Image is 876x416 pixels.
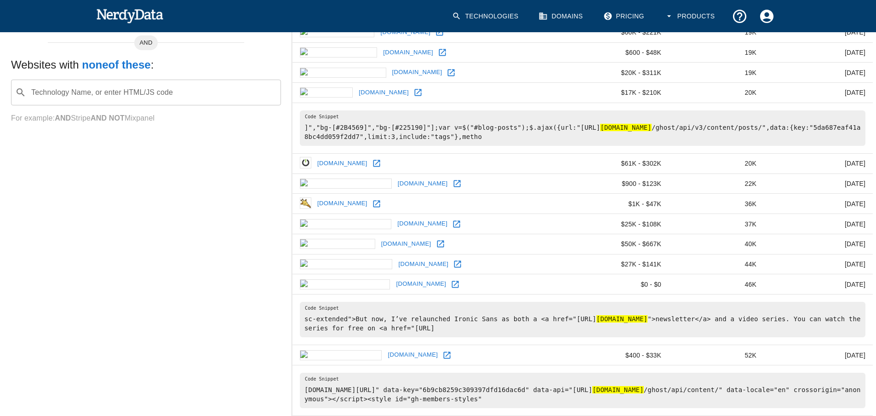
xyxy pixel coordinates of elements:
a: Open ironicsans.com in new window [448,277,462,291]
a: [DOMAIN_NAME] [390,65,445,80]
img: community.com icon [300,259,393,269]
img: min.io icon [300,87,353,98]
a: [DOMAIN_NAME] [381,46,435,60]
img: indwes.edu icon [300,239,375,249]
td: [DATE] [764,194,873,214]
td: $17K - $210K [567,83,669,103]
td: $20K - $311K [567,63,669,83]
img: johnpapa.net icon [300,350,382,360]
a: Technologies [447,3,526,30]
td: [DATE] [764,234,873,254]
a: Open maariv.co.il in new window [433,25,447,39]
td: [DATE] [764,153,873,173]
img: maariv.co.il icon [300,27,374,37]
td: [DATE] [764,83,873,103]
a: [DOMAIN_NAME] [378,25,433,40]
img: shopsavvy.com icon [300,219,391,229]
a: [DOMAIN_NAME] [379,237,434,251]
hl: [DOMAIN_NAME] [596,315,648,323]
button: Account Settings [753,3,780,30]
hl: [DOMAIN_NAME] [600,124,652,131]
td: 22K [669,173,764,194]
a: [DOMAIN_NAME] [395,217,450,231]
h5: Websites with : [11,58,281,72]
button: Support and Documentation [726,3,753,30]
a: Open min.io in new window [411,86,425,99]
img: thebrowser.com icon [300,197,311,209]
a: Open localizejs.com in new window [444,66,458,80]
a: [DOMAIN_NAME] [394,277,448,291]
td: $25K - $108K [567,214,669,234]
td: [DATE] [764,42,873,63]
td: [DATE] [764,274,873,295]
td: 20K [669,83,764,103]
a: [DOMAIN_NAME] [395,177,450,191]
a: Open shopsavvy.com in new window [450,217,464,231]
td: $27K - $141K [567,254,669,274]
td: 40K [669,234,764,254]
td: 52K [669,345,764,365]
td: 20K [669,153,764,173]
td: 46K [669,274,764,295]
td: [DATE] [764,63,873,83]
a: Open thebrowser.com in new window [370,197,384,211]
a: Open johnpapa.net in new window [440,348,454,362]
td: [DATE] [764,214,873,234]
td: 36K [669,194,764,214]
td: $900 - $123K [567,173,669,194]
td: [DATE] [764,345,873,365]
td: $400 - $33K [567,345,669,365]
a: Pricing [598,3,652,30]
hl: [DOMAIN_NAME] [592,386,644,393]
td: 44K [669,254,764,274]
img: localizejs.com icon [300,68,386,78]
pre: ]","bg-[#2B4569]","bg-[#225190]"];var v=$("#blog-posts");$.ajax({url:"[URL] /ghost/api/v3/content... [300,110,865,146]
b: none of these [82,58,150,71]
td: $0 - $0 [567,274,669,295]
td: $61K - $302K [567,153,669,173]
span: AND [134,38,158,47]
b: AND [55,114,71,122]
a: Open uploadvr.com in new window [370,156,384,170]
a: Open community.com in new window [451,257,464,271]
a: [DOMAIN_NAME] [385,348,440,362]
img: uploadvr.com icon [300,157,311,168]
button: Products [659,3,722,30]
img: churchpop.com icon [300,179,392,189]
a: Open churchpop.com in new window [450,177,464,191]
a: [DOMAIN_NAME] [356,86,411,100]
td: 19K [669,42,764,63]
td: [DATE] [764,173,873,194]
a: Open indwes.edu in new window [434,237,447,251]
a: [DOMAIN_NAME] [396,257,451,272]
td: $50K - $667K [567,234,669,254]
img: skeptic.com icon [300,47,377,58]
td: [DATE] [764,254,873,274]
td: 37K [669,214,764,234]
td: $1K - $47K [567,194,669,214]
img: NerdyData.com [96,6,164,25]
a: [DOMAIN_NAME] [315,156,370,171]
td: [DATE] [764,22,873,42]
p: For example: Stripe Mixpanel [11,113,281,124]
pre: sc-extended">But now, I’ve relaunched Ironic Sans as both a <a href="[URL] ">newsletter</a> and a... [300,302,865,337]
a: [DOMAIN_NAME] [315,196,370,211]
img: ironicsans.com icon [300,279,390,289]
pre: [DOMAIN_NAME][URL]" data-key="6b9cb8259c309397dfd16dac6d" data-api="[URL] /ghost/api/content/" da... [300,373,865,408]
td: $600 - $48K [567,42,669,63]
b: AND NOT [91,114,125,122]
td: 19K [669,63,764,83]
a: Open skeptic.com in new window [435,46,449,59]
a: Domains [533,3,590,30]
